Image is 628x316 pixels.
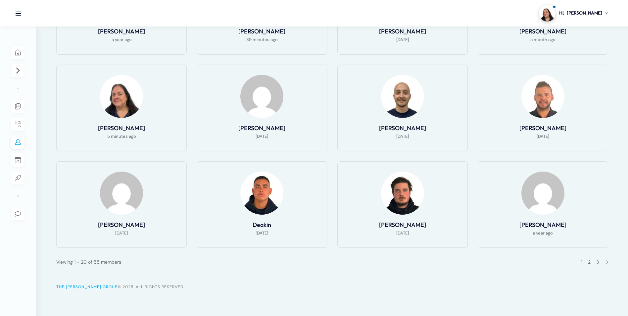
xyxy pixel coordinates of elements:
[537,132,549,140] span: [DATE]
[56,284,118,290] a: The [PERSON_NAME] Group
[396,132,409,140] span: [DATE]
[240,172,283,215] img: Profile Photo
[256,229,268,237] span: [DATE]
[381,172,424,215] img: Profile Photo
[112,36,132,44] span: a year ago
[539,5,556,22] img: Profile picture of Carmen Montalto
[588,259,591,265] a: 2
[521,75,564,118] img: Profile Photo
[98,221,145,229] a: [PERSON_NAME]
[379,221,426,229] a: [PERSON_NAME]
[246,36,278,44] span: 39 minutes ago
[559,10,564,17] span: Hi,
[253,221,271,229] a: Deakin
[521,172,564,215] img: Profile Photo
[596,259,599,265] a: 3
[56,258,121,266] div: Viewing 1 - 20 of 55 members
[396,36,409,44] span: [DATE]
[256,132,268,140] span: [DATE]
[98,124,145,132] a: [PERSON_NAME]
[107,132,136,140] span: 5 minutes ago
[379,124,426,132] a: [PERSON_NAME]
[567,10,602,17] span: [PERSON_NAME]
[100,172,143,215] img: Profile Photo
[240,75,283,118] img: Profile Photo
[519,27,566,35] a: [PERSON_NAME]
[539,5,608,22] a: Profile picture of Carmen MontaltoHi,[PERSON_NAME]
[381,75,424,118] img: Profile Photo
[519,124,566,132] a: [PERSON_NAME]
[115,229,128,237] span: [DATE]
[56,283,608,291] div: © 2025. All Rights Reserved.
[581,259,582,265] span: 1
[396,229,409,237] span: [DATE]
[530,36,556,44] span: a month ago
[533,229,553,237] span: a year ago
[238,27,285,35] a: [PERSON_NAME]
[604,259,608,265] a: →
[98,27,145,35] a: [PERSON_NAME]
[100,75,143,118] img: Profile Photo
[519,221,566,229] a: [PERSON_NAME]
[238,124,285,132] a: [PERSON_NAME]
[379,27,426,35] a: [PERSON_NAME]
